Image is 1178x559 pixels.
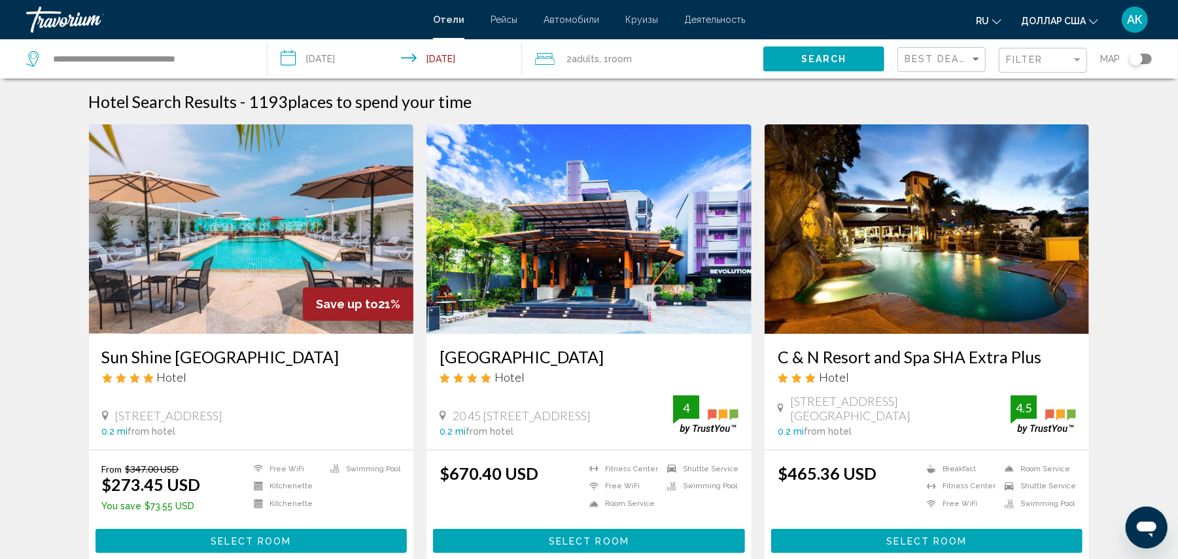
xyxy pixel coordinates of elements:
[491,14,517,25] a: Рейсы
[1127,12,1143,26] font: АК
[765,124,1090,334] img: Hotel image
[998,481,1076,492] li: Shuttle Service
[566,50,599,68] span: 2
[433,529,745,553] button: Select Room
[608,54,632,64] span: Room
[763,46,884,71] button: Search
[211,536,291,547] span: Select Room
[303,287,413,321] div: 21%
[247,481,324,492] li: Kitchenette
[673,400,699,416] div: 4
[778,347,1077,367] a: C & N Resort and Spa SHA Extra Plus
[583,463,661,475] li: Fitness Center
[102,475,201,494] ins: $273.45 USD
[89,92,237,111] h1: Hotel Search Results
[778,426,804,437] span: 0.2 mi
[1118,6,1152,33] button: Меню пользователя
[433,532,745,547] a: Select Room
[102,426,128,437] span: 0.2 mi
[998,463,1076,475] li: Room Service
[494,370,525,384] span: Hotel
[268,39,522,79] button: Check-in date: Dec 14, 2025 Check-out date: Dec 19, 2025
[583,498,661,509] li: Room Service
[95,529,407,553] button: Select Room
[905,54,982,65] mat-select: Sort by
[771,532,1083,547] a: Select Room
[102,370,401,384] div: 4 star Hotel
[778,463,876,483] ins: $465.36 USD
[1021,11,1098,30] button: Изменить валюту
[920,463,998,475] li: Breakfast
[466,426,513,437] span: from hotel
[316,297,378,311] span: Save up to
[801,54,847,65] span: Search
[95,532,407,547] a: Select Room
[1011,400,1037,416] div: 4.5
[1021,16,1086,26] font: доллар США
[440,426,466,437] span: 0.2 mi
[115,408,223,423] span: [STREET_ADDRESS]
[102,463,122,475] span: From
[998,498,1076,509] li: Swimming Pool
[249,92,472,111] h2: 1193
[433,14,464,25] a: Отели
[157,370,187,384] span: Hotel
[771,529,1083,553] button: Select Room
[549,536,629,547] span: Select Room
[804,426,852,437] span: from hotel
[440,347,738,367] a: [GEOGRAPHIC_DATA]
[1126,507,1168,549] iframe: Кнопка запуска окна обмена сообщениями
[920,498,998,509] li: Free WiFi
[288,92,472,111] span: places to spend your time
[128,426,176,437] span: from hotel
[1006,54,1043,65] span: Filter
[976,16,989,26] font: ru
[572,54,599,64] span: Adults
[920,481,998,492] li: Fitness Center
[89,124,414,334] img: Hotel image
[684,14,745,25] a: Деятельность
[999,47,1087,74] button: Filter
[440,463,538,483] ins: $670.40 USD
[819,370,849,384] span: Hotel
[102,347,401,367] a: Sun Shine [GEOGRAPHIC_DATA]
[440,370,738,384] div: 4 star Hotel
[247,498,324,509] li: Kitchenette
[905,54,973,64] span: Best Deals
[247,463,324,475] li: Free WiFi
[453,408,591,423] span: 20 45 [STREET_ADDRESS]
[673,395,738,434] img: trustyou-badge.svg
[599,50,632,68] span: , 1
[661,463,738,475] li: Shuttle Service
[102,501,201,511] p: $73.55 USD
[1120,53,1152,65] button: Toggle map
[426,124,752,334] img: Hotel image
[887,536,967,547] span: Select Room
[522,39,763,79] button: Travelers: 2 adults, 0 children
[26,7,420,33] a: Травориум
[1100,50,1120,68] span: Map
[1011,395,1076,434] img: trustyou-badge.svg
[102,501,142,511] span: You save
[661,481,738,492] li: Swimming Pool
[583,481,661,492] li: Free WiFi
[324,463,400,475] li: Swimming Pool
[126,463,179,475] del: $347.00 USD
[976,11,1001,30] button: Изменить язык
[544,14,599,25] a: Автомобили
[778,370,1077,384] div: 3 star Hotel
[241,92,246,111] span: -
[790,394,1011,423] span: [STREET_ADDRESS] [GEOGRAPHIC_DATA]
[625,14,658,25] a: Круизы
